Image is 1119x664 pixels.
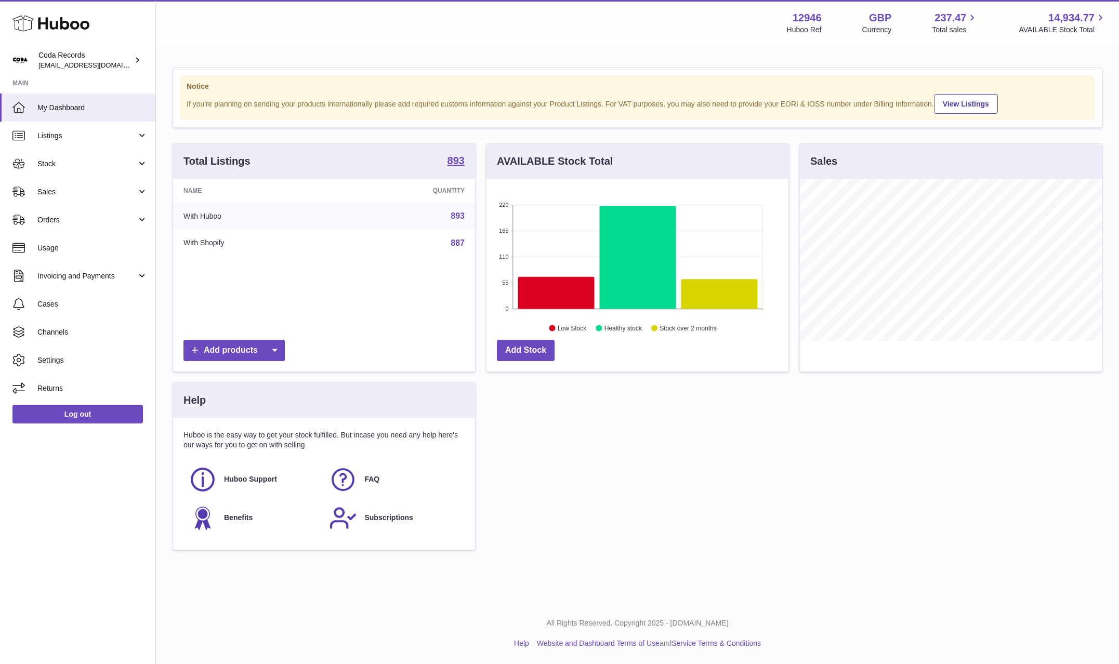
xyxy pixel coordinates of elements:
span: Orders [37,215,137,225]
a: Add Stock [497,340,555,361]
th: Quantity [336,179,475,203]
span: 237.47 [934,11,966,25]
span: Settings [37,355,148,365]
span: Channels [37,327,148,337]
span: My Dashboard [37,103,148,113]
a: 237.47 Total sales [932,11,978,35]
text: Healthy stock [604,325,642,332]
span: AVAILABLE Stock Total [1019,25,1107,35]
text: 220 [499,202,508,208]
span: Subscriptions [364,513,413,523]
th: Name [173,179,336,203]
span: Huboo Support [224,474,277,484]
span: 14,934.77 [1048,11,1095,25]
text: 55 [502,280,508,286]
text: 165 [499,228,508,234]
span: Returns [37,383,148,393]
h3: Sales [810,154,837,168]
div: Coda Records [38,50,132,70]
p: Huboo is the easy way to get your stock fulfilled. But incase you need any help here's our ways f... [183,430,465,450]
a: Benefits [189,504,319,532]
strong: 893 [447,155,465,166]
a: Service Terms & Conditions [672,639,761,647]
text: 0 [505,306,508,312]
span: [EMAIL_ADDRESS][DOMAIN_NAME] [38,61,153,69]
a: 887 [451,238,465,247]
img: haz@pcatmedia.com [12,52,28,68]
h3: Help [183,393,206,407]
strong: 12946 [793,11,822,25]
a: 14,934.77 AVAILABLE Stock Total [1019,11,1107,35]
a: FAQ [329,466,459,494]
a: Huboo Support [189,466,319,494]
text: Stock over 2 months [660,325,716,332]
span: Total sales [932,25,978,35]
strong: Notice [187,82,1088,91]
li: and [533,639,761,648]
td: With Huboo [173,203,336,230]
span: Invoicing and Payments [37,271,137,281]
span: Usage [37,243,148,253]
p: All Rights Reserved. Copyright 2025 - [DOMAIN_NAME] [164,618,1111,628]
a: 893 [447,155,465,168]
span: FAQ [364,474,379,484]
div: If you're planning on sending your products internationally please add required customs informati... [187,92,1088,114]
span: Stock [37,159,137,169]
span: Sales [37,187,137,197]
strong: GBP [869,11,891,25]
h3: Total Listings [183,154,251,168]
div: Currency [862,25,892,35]
td: With Shopify [173,230,336,257]
text: 110 [499,254,508,260]
a: Website and Dashboard Terms of Use [537,639,660,647]
span: Listings [37,131,137,141]
a: Add products [183,340,285,361]
span: Benefits [224,513,253,523]
a: Log out [12,405,143,423]
text: Low Stock [558,325,587,332]
div: Huboo Ref [787,25,822,35]
a: View Listings [934,94,998,114]
a: 893 [451,211,465,220]
a: Subscriptions [329,504,459,532]
h3: AVAILABLE Stock Total [497,154,613,168]
a: Help [514,639,529,647]
span: Cases [37,299,148,309]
